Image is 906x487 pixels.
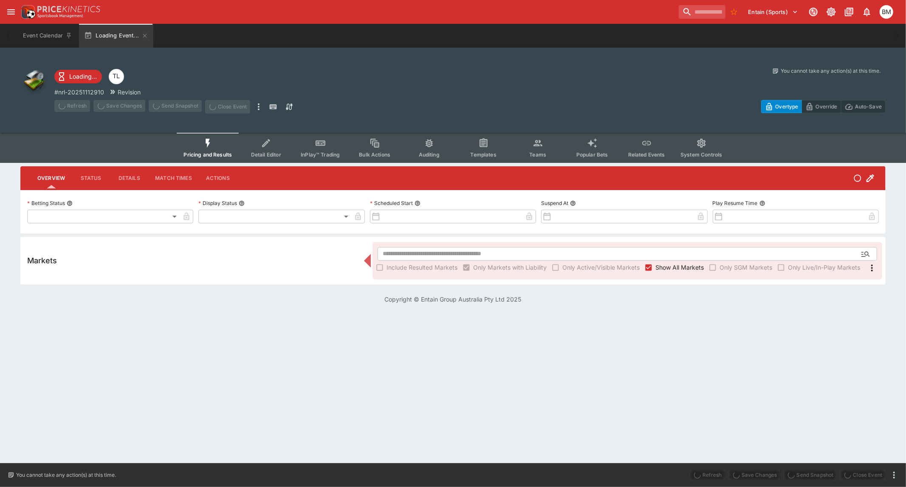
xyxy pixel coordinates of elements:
button: Betting Status [67,200,73,206]
span: Show All Markets [655,263,704,272]
button: Play Resume Time [759,200,765,206]
span: Popular Bets [576,151,608,158]
p: Auto-Save [855,102,882,111]
button: Scheduled Start [415,200,421,206]
span: Auditing [419,151,440,158]
button: Loading Event... [79,24,153,48]
span: InPlay™ Trading [301,151,340,158]
span: Pricing and Results [183,151,232,158]
p: Overtype [775,102,798,111]
span: Teams [529,151,546,158]
p: Suspend At [541,199,568,207]
button: Auto-Save [841,100,886,113]
button: Toggle light/dark mode [824,4,839,20]
span: Bulk Actions [359,151,390,158]
button: Notifications [859,4,875,20]
button: Documentation [841,4,857,20]
h5: Markets [27,256,57,265]
button: Event Calendar [18,24,77,48]
button: Connected to PK [806,4,821,20]
img: other.png [20,67,48,94]
button: Overview [31,168,72,188]
input: search [679,5,725,19]
span: Detail Editor [251,151,281,158]
p: Play Resume Time [713,199,758,207]
img: Sportsbook Management [37,14,83,18]
div: Trent Lewis [109,69,124,84]
img: PriceKinetics [37,6,100,12]
button: Match Times [148,168,199,188]
button: Override [802,100,841,113]
button: Overtype [761,100,802,113]
div: Start From [761,100,886,113]
p: You cannot take any action(s) at this time. [16,471,116,479]
button: Actions [199,168,237,188]
span: Only Markets with Liability [473,263,547,272]
span: Only Live/In-Play Markets [788,263,860,272]
p: You cannot take any action(s) at this time. [781,67,881,75]
button: Select Tenant [743,5,803,19]
p: Loading... [69,72,97,81]
p: Scheduled Start [370,199,413,207]
span: Templates [471,151,497,158]
button: more [254,100,264,114]
button: Open [858,246,873,262]
button: Status [72,168,110,188]
svg: More [867,263,877,273]
button: more [889,470,899,480]
span: Only SGM Markets [720,263,772,272]
button: BJ Martin [877,3,896,21]
p: Copy To Clipboard [54,88,104,97]
span: Only Active/Visible Markets [562,263,640,272]
div: BJ Martin [880,5,893,19]
div: Event type filters [177,133,729,163]
button: Details [110,168,148,188]
button: Suspend At [570,200,576,206]
img: PriceKinetics Logo [19,3,36,20]
span: System Controls [680,151,722,158]
span: Related Events [628,151,665,158]
p: Revision [118,88,141,97]
p: Override [816,102,837,111]
span: Include Resulted Markets [387,263,457,272]
button: Display Status [239,200,245,206]
p: Betting Status [27,199,65,207]
button: No Bookmarks [727,5,741,19]
button: open drawer [3,4,19,20]
p: Display Status [198,199,237,207]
